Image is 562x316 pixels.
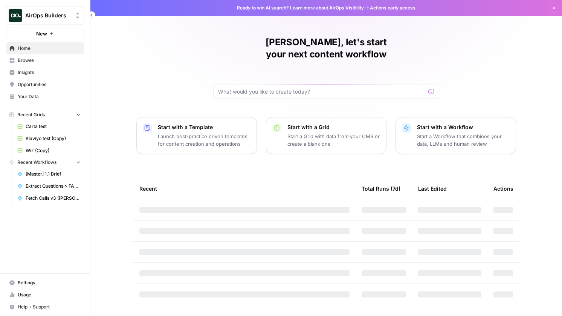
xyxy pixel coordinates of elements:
span: [Master] 1.1 Brief [26,171,81,177]
span: AirOps Builders [25,12,71,19]
span: Recent Grids [17,111,45,118]
span: Actions early access [370,5,415,11]
button: Start with a WorkflowStart a Workflow that combines your data, LLMs and human review [396,117,516,154]
span: Usage [18,291,81,298]
span: Opportunities [18,81,81,88]
button: Start with a TemplateLaunch best-practice driven templates for content creation and operations [136,117,257,154]
div: Total Runs (7d) [362,178,400,199]
span: Fetch Calls v3 ([PERSON_NAME]) [26,195,81,202]
span: Extract Questions > FAQ Grid [26,183,81,190]
a: [Master] 1.1 Brief [14,168,84,180]
a: Usage [6,289,84,301]
p: Start with a Grid [287,123,380,131]
span: Recent Workflows [17,159,57,166]
input: What would you like to create today? [218,88,425,96]
div: Actions [493,178,513,199]
span: Browse [18,57,81,64]
button: Start with a GridStart a Grid with data from your CMS or create a blank one [266,117,386,154]
button: Workspace: AirOps Builders [6,6,84,25]
span: Wiz (Copy) [26,147,81,154]
span: Your Data [18,93,81,100]
a: Browse [6,54,84,66]
a: Home [6,42,84,54]
p: Launch best-practice driven templates for content creation and operations [158,133,250,148]
a: Your Data [6,91,84,103]
span: Settings [18,279,81,286]
a: Insights [6,66,84,79]
a: Wiz (Copy) [14,145,84,157]
button: Recent Grids [6,109,84,120]
button: New [6,28,84,39]
a: Klaviyo test (Copy) [14,133,84,145]
p: Start a Workflow that combines your data, LLMs and human review [417,133,510,148]
span: New [36,30,47,37]
a: Carta test [14,120,84,133]
a: Opportunities [6,79,84,91]
a: Extract Questions > FAQ Grid [14,180,84,192]
span: Help + Support [18,304,81,310]
span: Carta test [26,123,81,130]
a: Fetch Calls v3 ([PERSON_NAME]) [14,192,84,204]
div: Last Edited [418,178,447,199]
button: Recent Workflows [6,157,84,168]
span: Insights [18,69,81,76]
img: AirOps Builders Logo [9,9,22,22]
div: Recent [139,178,350,199]
p: Start a Grid with data from your CMS or create a blank one [287,133,380,148]
p: Start with a Workflow [417,123,510,131]
h1: [PERSON_NAME], let's start your next content workflow [213,36,439,60]
a: Settings [6,277,84,289]
span: Klaviyo test (Copy) [26,135,81,142]
span: Ready to win AI search? about AirOps Visibility [237,5,364,11]
span: Home [18,45,81,52]
button: Help + Support [6,301,84,313]
p: Start with a Template [158,123,250,131]
a: Learn more [290,5,315,11]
